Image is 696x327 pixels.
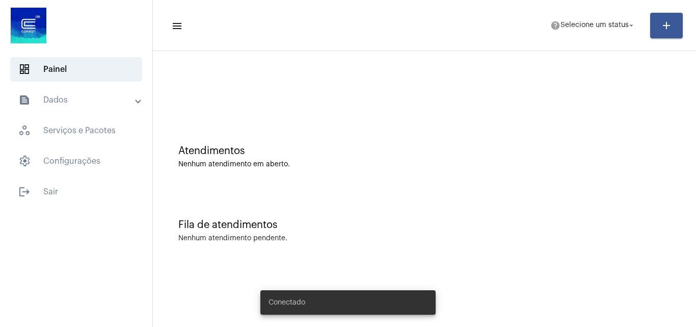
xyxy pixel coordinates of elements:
span: sidenav icon [18,124,31,137]
div: Nenhum atendimento pendente. [178,235,287,242]
mat-icon: arrow_drop_down [627,21,636,30]
div: Atendimentos [178,145,671,157]
mat-icon: help [550,20,560,31]
span: sidenav icon [18,155,31,167]
span: Conectado [269,297,305,308]
button: Selecione um status [544,15,642,36]
span: Sair [10,180,142,204]
mat-icon: add [660,19,673,32]
div: Nenhum atendimento em aberto. [178,161,671,168]
mat-icon: sidenav icon [171,20,181,32]
span: Serviços e Pacotes [10,118,142,143]
mat-icon: sidenav icon [18,94,31,106]
img: d4669ae0-8c07-2337-4f67-34b0df7f5ae4.jpeg [8,5,49,46]
mat-panel-title: Dados [18,94,136,106]
span: Painel [10,57,142,82]
span: Configurações [10,149,142,173]
span: Selecione um status [560,22,629,29]
mat-expansion-panel-header: sidenav iconDados [6,88,152,112]
mat-icon: sidenav icon [18,186,31,198]
div: Fila de atendimentos [178,219,671,231]
span: sidenav icon [18,63,31,76]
